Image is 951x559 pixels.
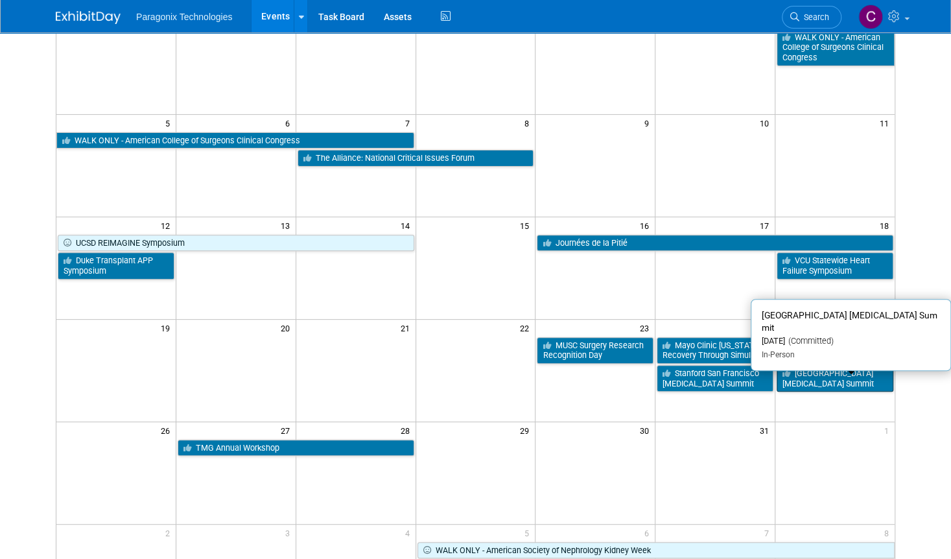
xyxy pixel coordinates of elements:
img: ExhibitDay [56,11,121,24]
span: 21 [399,320,416,336]
a: WALK ONLY - American College of Surgeons Clinical Congress [56,132,414,149]
span: (Committed) [785,336,834,346]
span: 13 [279,217,296,233]
span: 22 [519,320,535,336]
img: Corinne McNamara [858,5,883,29]
a: Stanford San Francisco [MEDICAL_DATA] Summit [657,365,773,392]
span: 18 [878,217,895,233]
span: 12 [159,217,176,233]
span: 5 [523,525,535,541]
span: 16 [639,217,655,233]
a: Search [782,6,841,29]
span: In-Person [762,350,795,359]
span: Paragonix Technologies [136,12,232,22]
span: 10 [758,115,775,131]
a: [GEOGRAPHIC_DATA] [MEDICAL_DATA] Summit [777,365,893,392]
a: The Alliance: National Critical Issues Forum [298,150,534,167]
span: 7 [404,115,416,131]
span: 9 [643,115,655,131]
span: 15 [519,217,535,233]
a: WALK ONLY - American Society of Nephrology Kidney Week [417,542,895,559]
span: 30 [639,422,655,438]
span: 14 [399,217,416,233]
span: 11 [878,115,895,131]
span: 2 [164,525,176,541]
a: Journées de la Pitié [537,235,893,252]
span: 23 [639,320,655,336]
span: 27 [279,422,296,438]
a: UCSD REIMAGINE Symposium [58,235,414,252]
span: 26 [159,422,176,438]
span: 4 [404,525,416,541]
a: MUSC Surgery Research Recognition Day [537,337,653,364]
span: [GEOGRAPHIC_DATA] [MEDICAL_DATA] Summit [762,310,937,333]
div: [DATE] [762,336,940,347]
span: 8 [523,115,535,131]
span: 31 [758,422,775,438]
span: 7 [763,525,775,541]
span: 17 [758,217,775,233]
span: 3 [284,525,296,541]
a: TMG Annual Workshop [178,440,414,457]
span: 29 [519,422,535,438]
a: Mayo Clinic [US_STATE] - Advancing Donor Care & Organ Recovery Through Simulation 2025 [657,337,893,364]
span: 5 [164,115,176,131]
span: Search [799,12,829,22]
a: WALK ONLY - American College of Surgeons Clinical Congress [777,29,895,66]
a: Duke Transplant APP Symposium [58,252,174,279]
span: 19 [159,320,176,336]
span: 6 [643,525,655,541]
span: 20 [279,320,296,336]
span: 8 [883,525,895,541]
a: VCU Statewide Heart Failure Symposium [777,252,893,279]
span: 6 [284,115,296,131]
span: 1 [883,422,895,438]
span: 28 [399,422,416,438]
